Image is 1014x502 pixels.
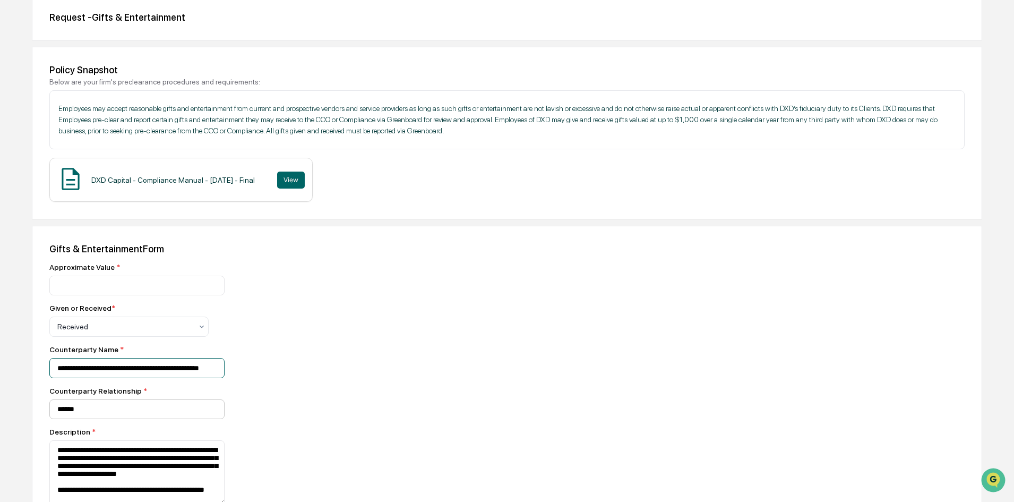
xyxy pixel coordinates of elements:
[75,180,128,188] a: Powered byPylon
[6,150,71,169] a: 🔎Data Lookup
[49,345,421,354] div: Counterparty Name
[6,130,73,149] a: 🖐️Preclearance
[11,22,193,39] p: How can we help?
[49,12,965,23] div: Request - Gifts & Entertainment
[49,243,965,254] div: Gifts & Entertainment Form
[21,154,67,165] span: Data Lookup
[36,81,174,92] div: Start new chat
[49,304,115,312] div: Given or Received
[77,135,85,143] div: 🗄️
[11,81,30,100] img: 1746055101610-c473b297-6a78-478c-a979-82029cc54cd1
[36,92,134,100] div: We're available if you need us!
[57,166,84,192] img: Document Icon
[277,172,305,189] button: View
[49,64,965,75] div: Policy Snapshot
[106,180,128,188] span: Pylon
[49,428,421,436] div: Description
[73,130,136,149] a: 🗄️Attestations
[11,135,19,143] div: 🖐️
[49,387,421,395] div: Counterparty Relationship
[11,155,19,164] div: 🔎
[181,84,193,97] button: Start new chat
[49,263,421,271] div: Approximate Value
[88,134,132,144] span: Attestations
[91,176,255,184] div: DXD Capital - Compliance Manual - [DATE] - Final
[49,78,965,86] div: Below are your firm's preclearance procedures and requirements:
[21,134,68,144] span: Preclearance
[980,467,1009,496] iframe: Open customer support
[58,103,956,137] p: Employees may accept reasonable gifts and entertainment from current and prospective vendors and ...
